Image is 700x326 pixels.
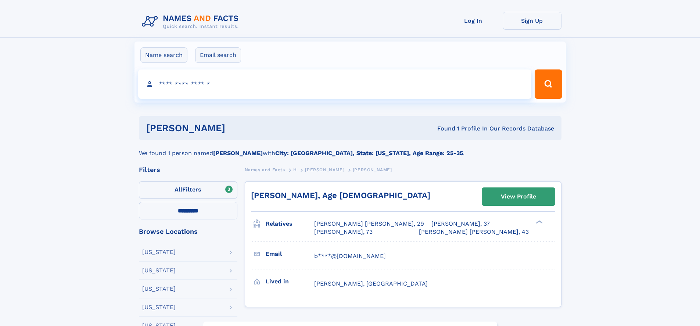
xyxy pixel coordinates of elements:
button: Search Button [535,69,562,99]
div: [US_STATE] [142,249,176,255]
label: Name search [140,47,187,63]
span: [PERSON_NAME], [GEOGRAPHIC_DATA] [314,280,428,287]
a: Sign Up [503,12,561,30]
a: [PERSON_NAME] [305,165,344,174]
input: search input [138,69,532,99]
b: City: [GEOGRAPHIC_DATA], State: [US_STATE], Age Range: 25-35 [275,150,463,157]
span: [PERSON_NAME] [353,167,392,172]
a: [PERSON_NAME], 73 [314,228,373,236]
div: View Profile [501,188,536,205]
h3: Relatives [266,218,314,230]
label: Filters [139,181,237,199]
a: [PERSON_NAME], 37 [431,220,490,228]
span: [PERSON_NAME] [305,167,344,172]
div: [US_STATE] [142,286,176,292]
a: [PERSON_NAME] [PERSON_NAME], 29 [314,220,424,228]
a: Names and Facts [245,165,285,174]
div: Found 1 Profile In Our Records Database [331,125,554,133]
div: [US_STATE] [142,268,176,273]
b: [PERSON_NAME] [213,150,263,157]
a: [PERSON_NAME] [PERSON_NAME], 43 [419,228,529,236]
div: [US_STATE] [142,304,176,310]
img: Logo Names and Facts [139,12,245,32]
div: Browse Locations [139,228,237,235]
div: Filters [139,166,237,173]
a: H [293,165,297,174]
h3: Email [266,248,314,260]
div: We found 1 person named with . [139,140,561,158]
div: ❯ [534,220,543,225]
h1: [PERSON_NAME] [146,123,331,133]
a: [PERSON_NAME], Age [DEMOGRAPHIC_DATA] [251,191,430,200]
a: Log In [444,12,503,30]
span: All [175,186,182,193]
a: View Profile [482,188,555,205]
label: Email search [195,47,241,63]
h3: Lived in [266,275,314,288]
span: H [293,167,297,172]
